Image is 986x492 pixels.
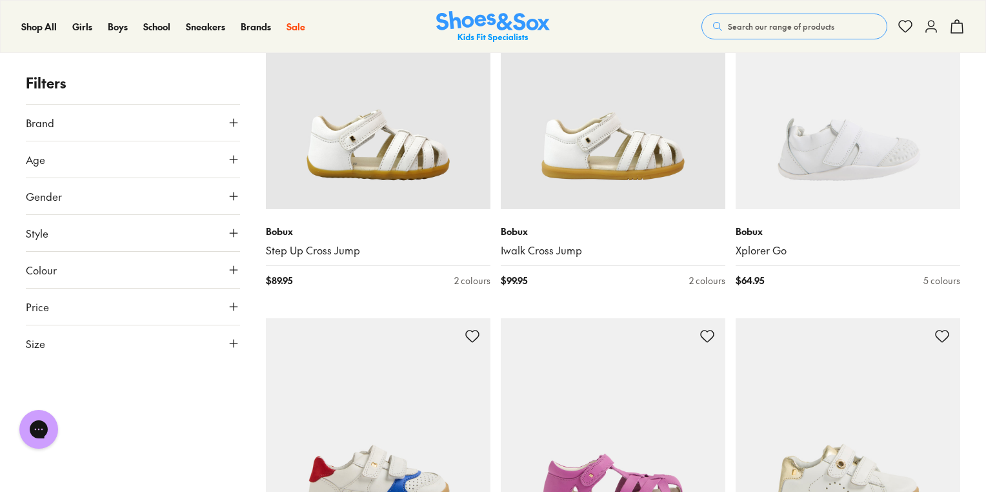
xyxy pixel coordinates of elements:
p: Bobux [501,225,725,238]
span: Brands [241,20,271,33]
span: Gender [26,189,62,204]
span: Colour [26,262,57,278]
button: Colour [26,252,240,288]
span: Girls [72,20,92,33]
img: SNS_Logo_Responsive.svg [436,11,550,43]
a: Step Up Cross Jump [266,243,490,258]
span: Style [26,225,48,241]
a: Sneakers [186,20,225,34]
a: Iwalk Cross Jump [501,243,725,258]
span: Brand [26,115,54,130]
span: Search our range of products [728,21,834,32]
button: Gender [26,178,240,214]
button: Age [26,141,240,178]
button: Style [26,215,240,251]
a: Sale [287,20,305,34]
span: Sneakers [186,20,225,33]
a: Shop All [21,20,57,34]
a: Xplorer Go [736,243,960,258]
span: School [143,20,170,33]
button: Search our range of products [701,14,887,39]
span: Price [26,299,49,314]
span: Shop All [21,20,57,33]
button: Size [26,325,240,362]
a: School [143,20,170,34]
button: Price [26,289,240,325]
span: $ 89.95 [266,274,292,287]
span: Age [26,152,45,167]
button: Brand [26,105,240,141]
a: Shoes & Sox [436,11,550,43]
div: 2 colours [454,274,490,287]
div: 2 colours [689,274,725,287]
p: Bobux [266,225,490,238]
span: Boys [108,20,128,33]
span: $ 99.95 [501,274,527,287]
p: Bobux [736,225,960,238]
span: $ 64.95 [736,274,764,287]
a: Girls [72,20,92,34]
span: Sale [287,20,305,33]
a: Boys [108,20,128,34]
a: Brands [241,20,271,34]
span: Size [26,336,45,351]
iframe: Gorgias live chat messenger [13,405,65,453]
p: Filters [26,72,240,94]
div: 5 colours [923,274,960,287]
